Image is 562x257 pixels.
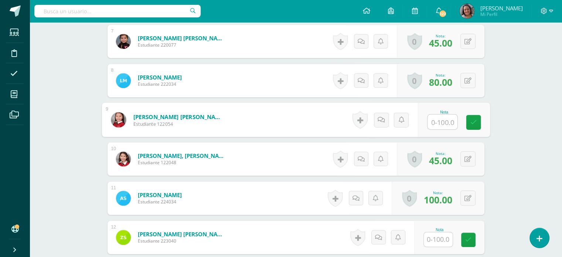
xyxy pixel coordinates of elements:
[116,230,131,245] img: 3b0fba37c3922fca6c30e3f868abbb75.png
[423,228,456,232] div: Nota
[428,115,457,129] input: 0-100.0
[429,37,452,49] span: 45.00
[407,72,422,89] a: 0
[34,5,201,17] input: Busca un usuario...
[116,73,131,88] img: 3179ab3ba4129895e4d057838a71e4e9.png
[460,4,474,18] img: 066e979071ea18f9c4515e0abac91b39.png
[138,230,226,238] a: [PERSON_NAME] [PERSON_NAME]
[424,193,452,206] span: 100.00
[116,152,131,166] img: ec5ade178c8aab84dff8065f8c90b5a7.png
[133,121,224,127] span: Estudiante 122054
[429,151,452,156] div: Nota:
[138,191,182,199] a: [PERSON_NAME]
[116,34,131,49] img: b099210589266e31aa464cd9501bffa8.png
[111,112,126,127] img: 54a92609878892fd6e051d0b3cd3b0df.png
[427,110,461,114] div: Nota
[480,4,522,12] span: [PERSON_NAME]
[138,159,226,166] span: Estudiante 122048
[480,11,522,17] span: Mi Perfil
[407,151,422,168] a: 0
[133,113,224,121] a: [PERSON_NAME] [PERSON_NAME]
[429,33,452,38] div: Nota:
[138,34,226,42] a: [PERSON_NAME] [PERSON_NAME]
[424,190,452,195] div: Nota:
[439,10,447,18] span: 122
[402,190,417,207] a: 0
[138,238,226,244] span: Estudiante 223040
[407,33,422,50] a: 0
[429,72,452,78] div: Nota:
[429,154,452,167] span: 45.00
[138,199,182,205] span: Estudiante 224034
[424,232,453,247] input: 0-100.0
[138,42,226,48] span: Estudiante 220077
[429,76,452,88] span: 80.00
[138,81,182,87] span: Estudiante 222034
[138,74,182,81] a: [PERSON_NAME]
[138,152,226,159] a: [PERSON_NAME], [PERSON_NAME]
[116,191,131,206] img: 6397b8e14f044862805c408112444204.png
